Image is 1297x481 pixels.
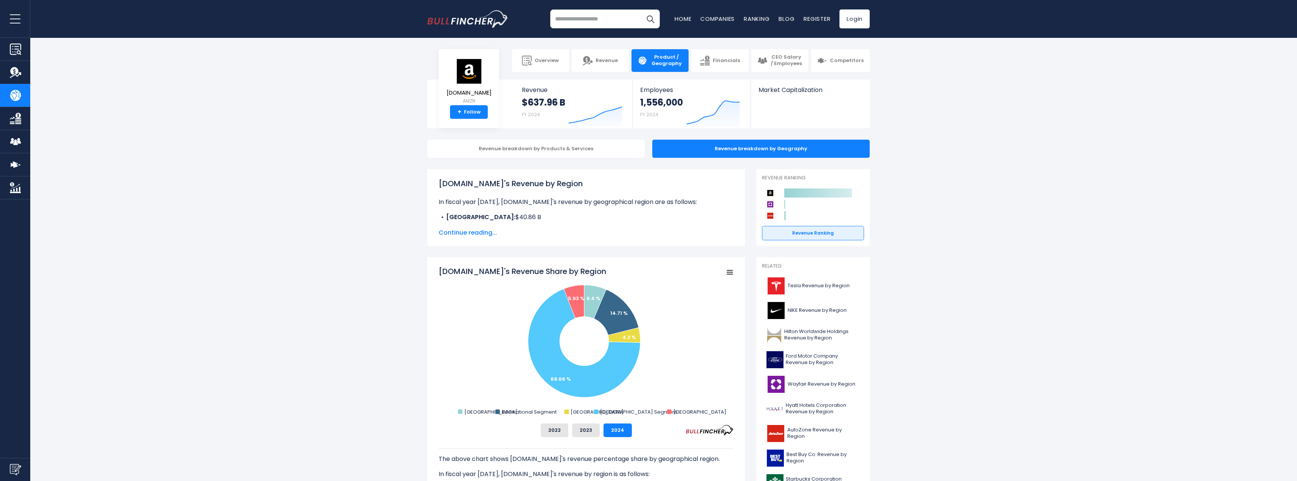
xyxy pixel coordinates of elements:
[640,97,683,108] strong: 1,556,000
[464,408,517,416] text: [GEOGRAPHIC_DATA]
[600,408,677,416] text: [GEOGRAPHIC_DATA] Segment
[766,351,783,368] img: F logo
[551,375,571,383] text: 68.66 %
[675,15,691,23] a: Home
[439,228,734,237] span: Continue reading...
[759,86,861,93] span: Market Capitalization
[514,79,633,128] a: Revenue $637.96 B FY 2024
[751,79,869,106] a: Market Capitalization
[447,98,492,104] small: AMZN
[610,310,628,317] text: 14.71 %
[766,327,782,344] img: HLT logo
[571,408,624,416] text: [GEOGRAPHIC_DATA]
[786,402,859,415] span: Hyatt Hotels Corporation Revenue by Region
[439,222,734,231] li: $93.83 B
[572,423,600,437] button: 2023
[446,222,517,230] b: International Segment:
[788,381,855,388] span: Wayfair Revenue by Region
[522,97,565,108] strong: $637.96 B
[700,15,735,23] a: Companies
[762,300,864,321] a: NIKE Revenue by Region
[427,10,509,28] img: bullfincher logo
[604,423,632,437] button: 2024
[713,58,740,64] span: Financials
[762,423,864,444] a: AutoZone Revenue by Region
[446,213,515,221] b: [GEOGRAPHIC_DATA]:
[633,79,750,128] a: Employees 1,556,000 FY 2024
[652,140,870,158] div: Revenue breakdown by Geography
[830,58,864,64] span: Competitors
[458,109,461,115] strong: +
[766,376,785,393] img: W logo
[622,334,636,341] text: 4.3 %
[811,49,870,72] a: Competitors
[744,15,770,23] a: Ranking
[439,455,734,464] p: The above chart shows [DOMAIN_NAME]'s revenue percentage share by geographical region.
[762,448,864,469] a: Best Buy Co. Revenue by Region
[446,58,492,106] a: [DOMAIN_NAME] AMZN
[784,328,859,341] span: Hilton Worldwide Holdings Revenue by Region
[631,49,689,72] a: Product / Geography
[762,325,864,346] a: Hilton Worldwide Holdings Revenue by Region
[512,49,569,72] a: Overview
[762,226,864,240] a: Revenue Ranking
[766,188,775,198] img: Amazon.com competitors logo
[572,49,629,72] a: Revenue
[439,470,734,479] p: In fiscal year [DATE], [DOMAIN_NAME]'s revenue by region is as follows:
[751,49,808,72] a: CEO Salary / Employees
[770,54,802,67] span: CEO Salary / Employees
[787,451,859,464] span: Best Buy Co. Revenue by Region
[766,425,785,442] img: AZO logo
[439,266,734,417] svg: Amazon.com's Revenue Share by Region
[766,211,775,220] img: AutoZone competitors logo
[804,15,830,23] a: Register
[439,178,734,189] h1: [DOMAIN_NAME]'s Revenue by Region
[766,277,785,294] img: TSLA logo
[522,86,625,93] span: Revenue
[439,198,734,207] p: In fiscal year [DATE], [DOMAIN_NAME]'s revenue by geographical region are as follows:
[762,175,864,181] p: Revenue Ranking
[427,10,509,28] a: Go to homepage
[447,90,492,96] span: [DOMAIN_NAME]
[762,374,864,395] a: Wayfair Revenue by Region
[766,302,785,319] img: NKE logo
[839,9,870,28] a: Login
[541,423,568,437] button: 2022
[762,276,864,296] a: Tesla Revenue by Region
[640,111,658,118] small: FY 2024
[522,111,540,118] small: FY 2024
[766,400,783,417] img: H logo
[427,140,645,158] div: Revenue breakdown by Products & Services
[502,408,557,416] text: International Segment
[779,15,794,23] a: Blog
[641,9,660,28] button: Search
[788,283,850,289] span: Tesla Revenue by Region
[439,213,734,222] li: $40.86 B
[766,450,784,467] img: BBY logo
[786,353,859,366] span: Ford Motor Company Revenue by Region
[762,398,864,419] a: Hyatt Hotels Corporation Revenue by Region
[450,105,488,119] a: +Follow
[586,295,600,302] text: 6.4 %
[762,263,864,269] p: Related
[596,58,618,64] span: Revenue
[640,86,743,93] span: Employees
[788,307,847,314] span: NIKE Revenue by Region
[535,58,559,64] span: Overview
[691,49,748,72] a: Financials
[650,54,683,67] span: Product / Geography
[766,200,775,209] img: Wayfair competitors logo
[787,427,859,440] span: AutoZone Revenue by Region
[762,349,864,370] a: Ford Motor Company Revenue by Region
[673,408,726,416] text: [GEOGRAPHIC_DATA]
[568,295,585,302] text: 5.93 %
[439,266,606,277] tspan: [DOMAIN_NAME]'s Revenue Share by Region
